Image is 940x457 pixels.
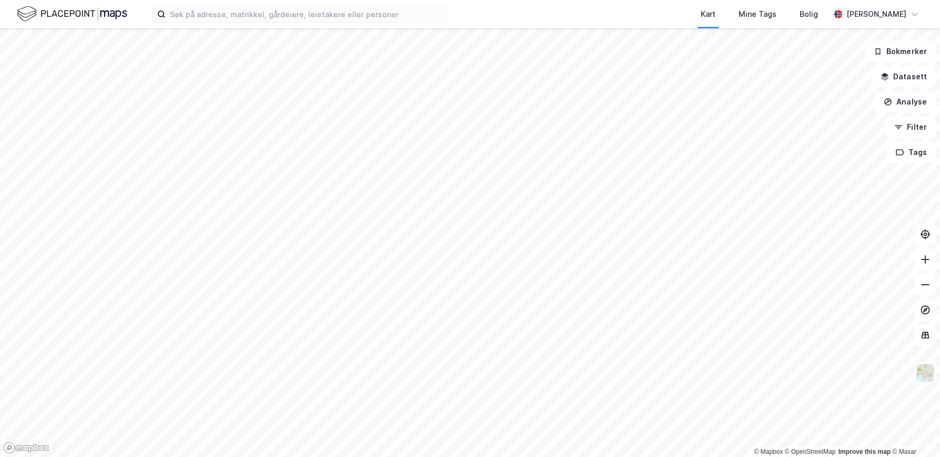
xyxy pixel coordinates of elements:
div: Mine Tags [739,8,776,20]
div: Kontrollprogram for chat [887,407,940,457]
a: OpenStreetMap [785,448,836,455]
button: Analyse [875,91,936,112]
div: Bolig [800,8,818,20]
a: Mapbox [754,448,783,455]
img: Z [915,363,935,383]
div: Kart [701,8,716,20]
a: Improve this map [839,448,891,455]
iframe: Chat Widget [887,407,940,457]
button: Tags [887,142,936,163]
button: Bokmerker [865,41,936,62]
button: Datasett [872,66,936,87]
img: logo.f888ab2527a4732fd821a326f86c7f29.svg [17,5,127,23]
button: Filter [885,117,936,138]
a: Mapbox homepage [3,442,49,454]
div: [PERSON_NAME] [846,8,906,20]
input: Søk på adresse, matrikkel, gårdeiere, leietakere eller personer [166,6,446,22]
